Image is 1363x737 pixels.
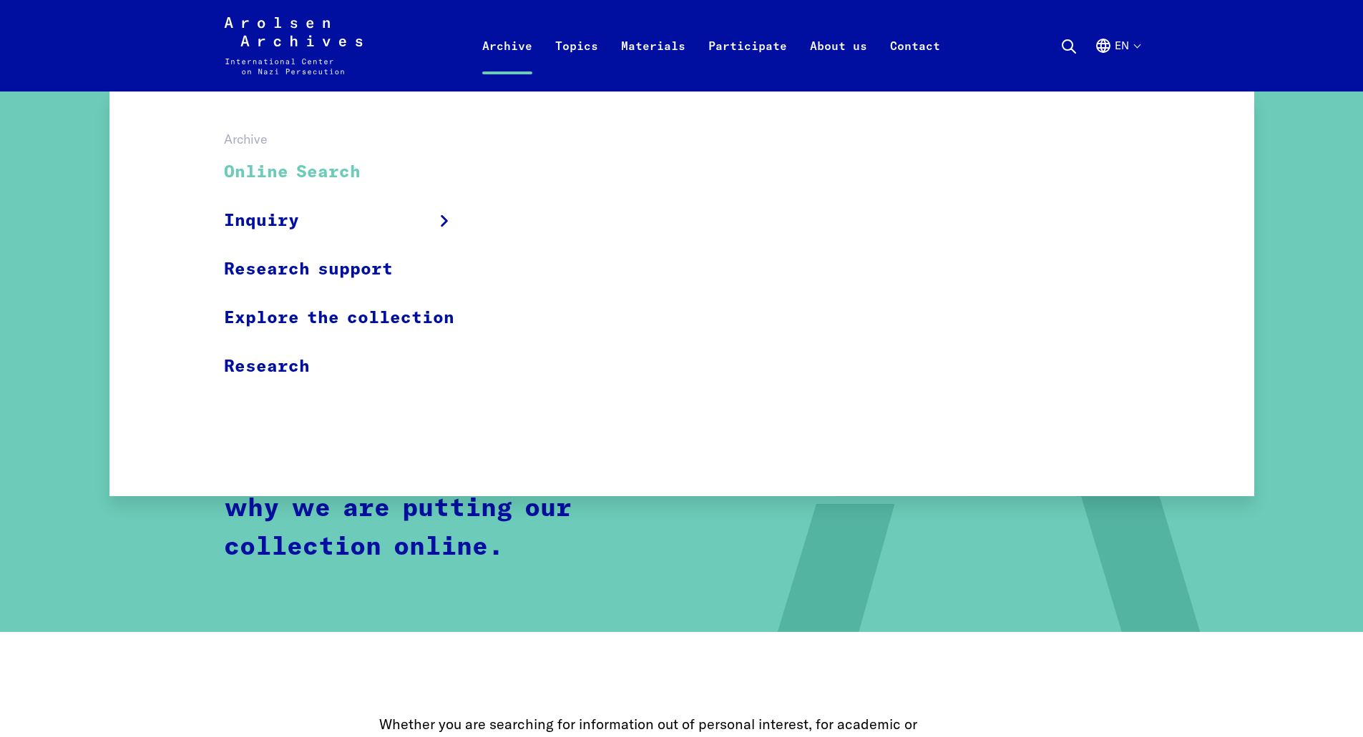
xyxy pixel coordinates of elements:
a: Inquiry [224,197,473,245]
a: Online Search [224,149,473,197]
nav: Primary [471,17,952,74]
a: About us [798,34,879,91]
a: Contact [879,34,952,91]
a: Participate [697,34,798,91]
a: Materials [610,34,697,91]
a: Archive [471,34,544,91]
span: Inquiry [224,208,299,234]
a: Research support [224,245,473,294]
a: Topics [544,34,610,91]
a: Research [224,342,473,390]
ul: Archive [224,149,473,390]
button: English, language selection [1095,37,1140,89]
a: Explore the collection [224,294,473,342]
